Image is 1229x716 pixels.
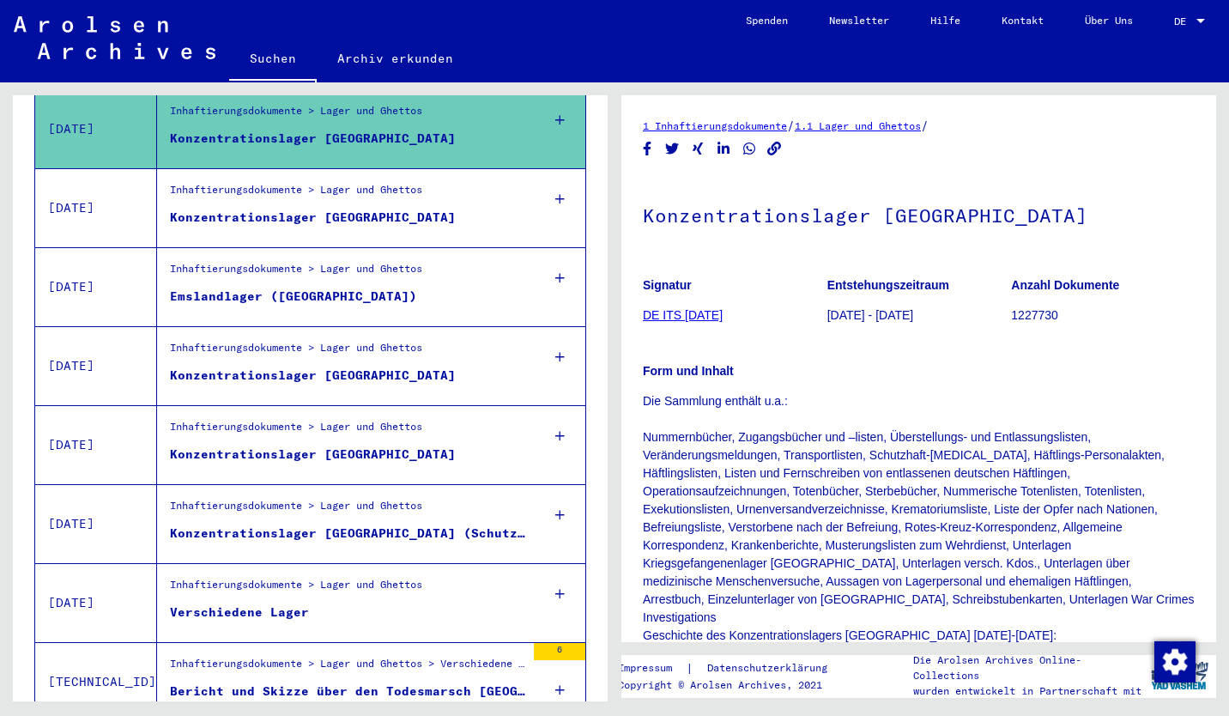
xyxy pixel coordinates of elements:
button: Share on Facebook [639,138,657,160]
b: Anzahl Dokumente [1011,278,1119,292]
a: 1.1 Lager und Ghettos [795,119,921,132]
a: Datenschutzerklärung [693,659,848,677]
div: Konzentrationslager [GEOGRAPHIC_DATA] [170,130,456,148]
p: Copyright © Arolsen Archives, 2021 [618,677,848,693]
b: Signatur [643,278,692,292]
div: Verschiedene Lager [170,604,309,622]
div: Konzentrationslager [GEOGRAPHIC_DATA] [170,367,456,385]
img: yv_logo.png [1147,654,1212,697]
p: 1227730 [1011,306,1195,325]
div: Inhaftierungsdokumente > Lager und Ghettos [170,498,422,522]
h1: Konzentrationslager [GEOGRAPHIC_DATA] [643,176,1195,252]
div: Inhaftierungsdokumente > Lager und Ghettos [170,577,422,601]
div: Emslandlager ([GEOGRAPHIC_DATA]) [170,288,417,306]
span: / [787,118,795,133]
div: | [618,659,848,677]
div: Konzentrationslager [GEOGRAPHIC_DATA] [170,209,456,227]
td: [DATE] [35,247,157,326]
a: 1 Inhaftierungsdokumente [643,119,787,132]
b: Entstehungszeitraum [827,278,949,292]
td: [DATE] [35,484,157,563]
p: wurden entwickelt in Partnerschaft mit [913,683,1141,699]
b: Form und Inhalt [643,364,734,378]
div: Inhaftierungsdokumente > Lager und Ghettos [170,103,422,127]
img: Arolsen_neg.svg [14,16,215,59]
img: Zustimmung ändern [1154,641,1196,683]
div: Inhaftierungsdokumente > Lager und Ghettos [170,182,422,206]
button: Share on WhatsApp [741,138,759,160]
div: Bericht und Skizze über den Todesmarsch [GEOGRAPHIC_DATA] im [DATE] - Liste von [DEMOGRAPHIC_DATA... [170,683,525,701]
button: Copy link [766,138,784,160]
div: Inhaftierungsdokumente > Lager und Ghettos > Verschiedene Lager > Listenmaterial verschiedene Lager [170,656,525,680]
p: [DATE] - [DATE] [827,306,1011,325]
span: DE [1174,15,1193,27]
span: / [921,118,929,133]
a: DE ITS [DATE] [643,308,723,322]
a: Archiv erkunden [317,38,474,79]
a: Impressum [618,659,686,677]
a: Suchen [229,38,317,82]
div: Inhaftierungsdokumente > Lager und Ghettos [170,419,422,443]
button: Share on LinkedIn [715,138,733,160]
button: Share on Xing [689,138,707,160]
div: Konzentrationslager [GEOGRAPHIC_DATA] [170,446,456,464]
div: Inhaftierungsdokumente > Lager und Ghettos [170,261,422,285]
td: [DATE] [35,405,157,484]
td: [DATE] [35,326,157,405]
td: [DATE] [35,563,157,642]
div: Konzentrationslager [GEOGRAPHIC_DATA] (Schutzhaftlager) [170,525,525,543]
div: Inhaftierungsdokumente > Lager und Ghettos [170,340,422,364]
td: [DATE] [35,89,157,168]
td: [DATE] [35,168,157,247]
div: 6 [534,643,585,660]
button: Share on Twitter [663,138,681,160]
p: Die Arolsen Archives Online-Collections [913,652,1141,683]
